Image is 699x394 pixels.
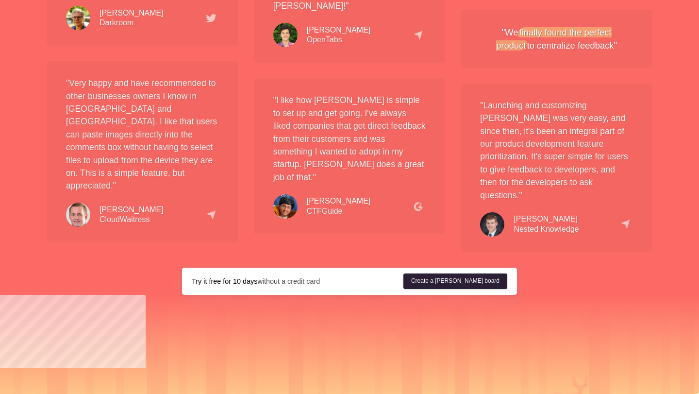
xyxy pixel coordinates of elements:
[480,212,504,237] img: testimonial-kevin.7f980a5c3c.jpg
[273,23,298,47] img: testimonial-umberto.2540ef7933.jpg
[206,14,216,23] img: testimonial-tweet.366304717c.png
[273,194,298,219] img: testimonial-pranav.6c855e311b.jpg
[100,8,164,29] div: Darkroom
[192,277,257,285] strong: Try it free for 10 days
[206,210,216,220] img: capterra.78f6e3bf33.png
[403,274,507,289] a: Create a [PERSON_NAME] board
[100,205,164,215] div: [PERSON_NAME]
[192,276,403,286] div: without a credit card
[66,6,90,30] img: testimonial-jasper.06455394a6.jpg
[480,99,633,202] p: "Launching and customizing [PERSON_NAME] was very easy, and since then, it's been an integral par...
[413,201,423,211] img: g2.cb6f757962.png
[514,214,579,235] div: Nested Knowledge
[66,203,90,227] img: testimonial-christopher.57c50d1362.jpg
[307,25,371,46] div: OpenTabs
[413,30,423,40] img: capterra.78f6e3bf33.png
[620,219,631,229] img: capterra.78f6e3bf33.png
[307,196,371,217] div: CTFGuide
[273,94,426,184] p: "I like how [PERSON_NAME] is simple to set up and get going. I've always liked companies that get...
[100,8,164,18] div: [PERSON_NAME]
[514,214,579,224] div: [PERSON_NAME]
[66,77,219,192] p: "Very happy and have recommended to other businesses owners I know in [GEOGRAPHIC_DATA] and [GEOG...
[307,196,371,206] div: [PERSON_NAME]
[496,27,611,51] em: finally found the perfect product
[480,26,633,52] div: "We to centralize feedback"
[100,205,164,225] div: CloudWaitress
[307,25,371,35] div: [PERSON_NAME]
